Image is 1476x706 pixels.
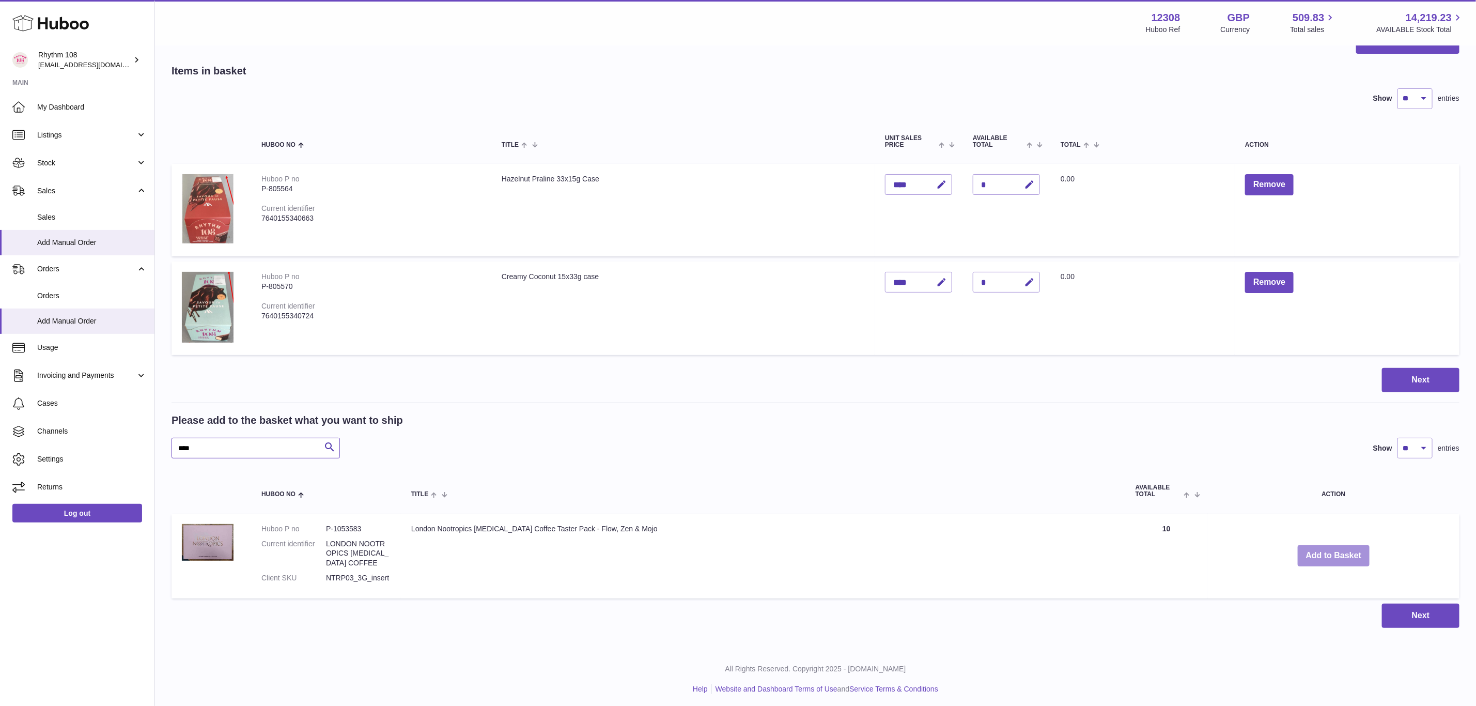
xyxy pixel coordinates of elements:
[712,684,938,694] li: and
[502,142,519,148] span: Title
[261,184,481,194] div: P-805564
[1221,25,1250,35] div: Currency
[1438,94,1459,103] span: entries
[182,272,234,343] img: Creamy Coconut 15x33g case
[182,174,234,243] img: Hazelnut Praline 33x15g Case
[38,60,152,69] span: [EMAIL_ADDRESS][DOMAIN_NAME]
[491,262,875,355] td: Creamy Coconut 15x33g case
[37,264,136,274] span: Orders
[261,204,315,212] div: Current identifier
[261,573,326,583] dt: Client SKU
[1125,514,1208,598] td: 10
[1061,142,1081,148] span: Total
[1290,25,1336,35] span: Total sales
[37,238,147,248] span: Add Manual Order
[1245,142,1449,148] div: Action
[1438,443,1459,453] span: entries
[12,52,28,68] img: orders@rhythm108.com
[261,272,300,281] div: Huboo P no
[1298,545,1370,566] button: Add to Basket
[37,398,147,408] span: Cases
[182,524,234,561] img: London Nootropics Adaptogenic Coffee Taster Pack - Flow, Zen & Mojo
[411,491,428,498] span: Title
[885,135,936,148] span: Unit Sales Price
[326,573,391,583] dd: NTRP03_3G_insert
[1376,11,1464,35] a: 14,219.23 AVAILABLE Stock Total
[1382,368,1459,392] button: Next
[261,491,296,498] span: Huboo no
[37,212,147,222] span: Sales
[1146,25,1180,35] div: Huboo Ref
[1245,272,1294,293] button: Remove
[261,302,315,310] div: Current identifier
[326,539,391,569] dd: LONDON NOOTROPICS [MEDICAL_DATA] COFFEE
[1152,11,1180,25] strong: 12308
[172,64,246,78] h2: Items in basket
[37,102,147,112] span: My Dashboard
[37,426,147,436] span: Channels
[37,316,147,326] span: Add Manual Order
[261,539,326,569] dt: Current identifier
[693,685,708,693] a: Help
[1245,174,1294,195] button: Remove
[37,482,147,492] span: Returns
[37,158,136,168] span: Stock
[163,664,1468,674] p: All Rights Reserved. Copyright 2025 - [DOMAIN_NAME]
[261,175,300,183] div: Huboo P no
[326,524,391,534] dd: P-1053583
[261,282,481,291] div: P-805570
[716,685,837,693] a: Website and Dashboard Terms of Use
[1373,94,1392,103] label: Show
[38,50,131,70] div: Rhythm 108
[1382,604,1459,628] button: Next
[1290,11,1336,35] a: 509.83 Total sales
[849,685,938,693] a: Service Terms & Conditions
[261,142,296,148] span: Huboo no
[172,413,403,427] h2: Please add to the basket what you want to ship
[37,291,147,301] span: Orders
[1061,272,1075,281] span: 0.00
[1228,11,1250,25] strong: GBP
[1208,474,1459,508] th: Action
[37,454,147,464] span: Settings
[1406,11,1452,25] span: 14,219.23
[12,504,142,523] a: Log out
[37,343,147,352] span: Usage
[1376,25,1464,35] span: AVAILABLE Stock Total
[37,130,136,140] span: Listings
[1293,11,1324,25] span: 509.83
[401,514,1125,598] td: London Nootropics [MEDICAL_DATA] Coffee Taster Pack - Flow, Zen & Mojo
[261,213,481,223] div: 7640155340663
[1061,175,1075,183] span: 0.00
[261,524,326,534] dt: Huboo P no
[491,164,875,256] td: Hazelnut Praline 33x15g Case
[261,311,481,321] div: 7640155340724
[1373,443,1392,453] label: Show
[973,135,1024,148] span: AVAILABLE Total
[1136,484,1182,498] span: AVAILABLE Total
[37,186,136,196] span: Sales
[37,371,136,380] span: Invoicing and Payments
